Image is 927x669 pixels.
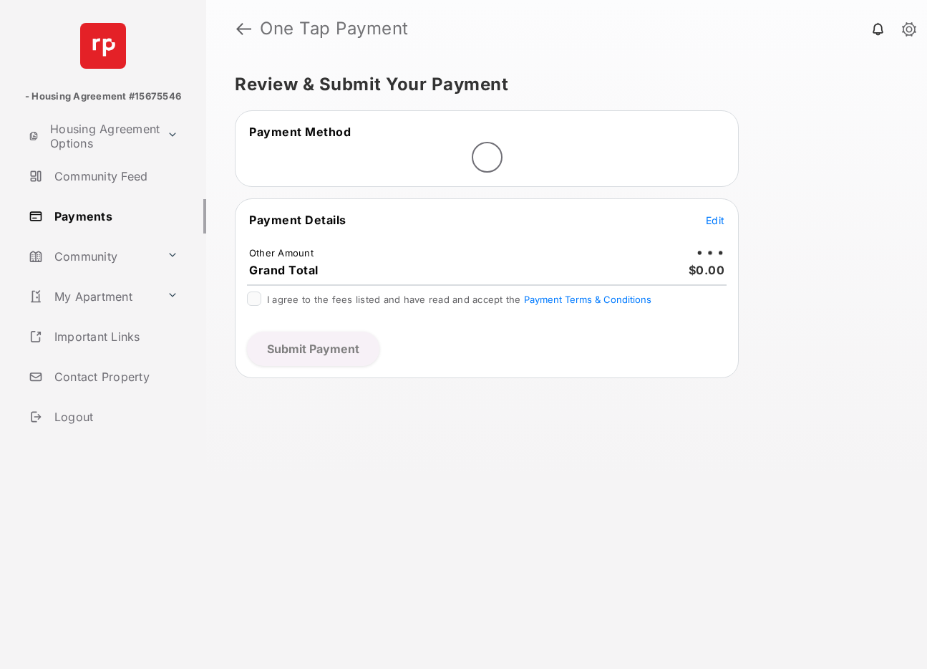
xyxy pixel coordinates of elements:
[23,400,206,434] a: Logout
[25,90,181,104] p: - Housing Agreement #15675546
[706,213,724,227] button: Edit
[23,119,161,153] a: Housing Agreement Options
[689,263,725,277] span: $0.00
[249,213,346,227] span: Payment Details
[23,199,206,234] a: Payments
[23,159,206,193] a: Community Feed
[249,263,319,277] span: Grand Total
[248,246,314,259] td: Other Amount
[23,360,206,394] a: Contact Property
[23,239,161,274] a: Community
[267,294,651,305] span: I agree to the fees listed and have read and accept the
[235,76,887,93] h5: Review & Submit Your Payment
[249,125,351,139] span: Payment Method
[706,214,724,226] span: Edit
[247,332,379,366] button: Submit Payment
[260,20,409,37] strong: One Tap Payment
[524,294,651,305] button: I agree to the fees listed and have read and accept the
[23,279,161,314] a: My Apartment
[23,319,184,354] a: Important Links
[80,23,126,69] img: svg+xml;base64,PHN2ZyB4bWxucz0iaHR0cDovL3d3dy53My5vcmcvMjAwMC9zdmciIHdpZHRoPSI2NCIgaGVpZ2h0PSI2NC...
